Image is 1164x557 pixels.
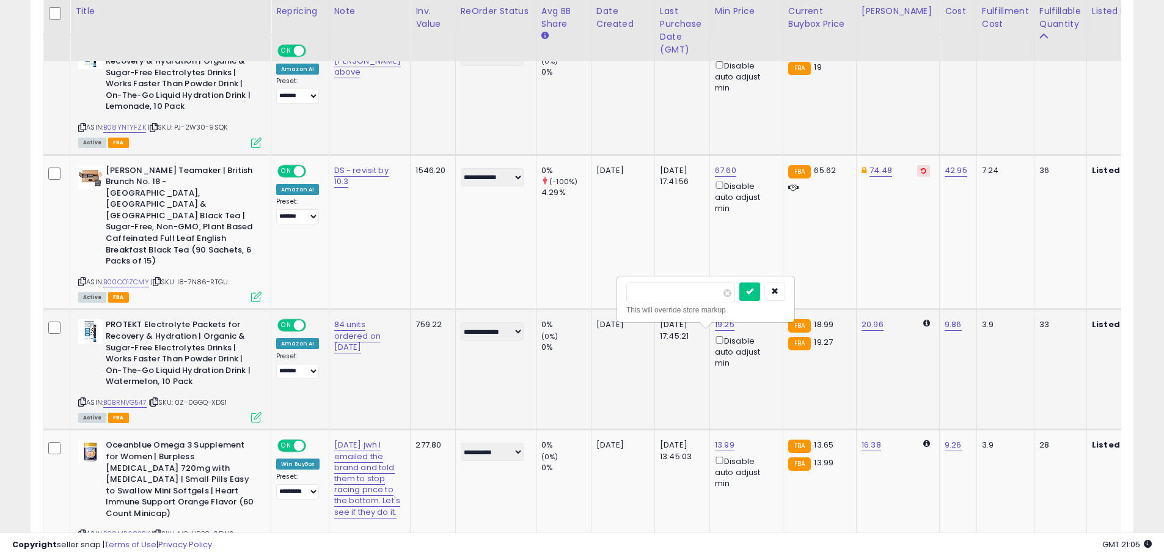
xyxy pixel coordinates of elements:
span: | SKU: PJ-2W30-9SQK [148,122,227,132]
div: Note [334,5,406,18]
div: Title [75,5,266,18]
span: 13.65 [814,439,833,451]
div: [DATE] 13:45:03 [660,440,700,462]
div: Preset: [276,473,320,500]
img: 41qcUVu-1JL._SL40_.jpg [78,440,103,464]
div: 0% [541,440,591,451]
a: 9.86 [945,319,962,331]
div: Preset: [276,197,320,225]
div: 0% [541,165,591,176]
div: 0% [541,462,591,473]
b: Listed Price: [1092,439,1148,451]
div: 0% [541,319,591,330]
b: [PERSON_NAME] Teamaker | British Brunch No. 18 - [GEOGRAPHIC_DATA], [GEOGRAPHIC_DATA] & [GEOGRAPH... [106,165,254,270]
div: Fulfillment Cost [982,5,1029,31]
span: OFF [304,45,324,56]
a: DS - revisit by 10.3 [334,164,389,188]
span: OFF [304,441,324,451]
a: 16.38 [862,439,881,451]
div: Win BuyBox [276,459,320,470]
div: 3.9 [982,440,1025,451]
span: 2025-09-14 21:05 GMT [1102,539,1152,550]
img: 41ZabP4rbmL._SL40_.jpg [78,165,103,190]
div: This will override store markup [626,304,785,316]
a: 20.96 [862,319,884,331]
div: Min Price [715,5,778,18]
small: FBA [788,457,811,471]
small: FBA [788,337,811,350]
div: Preset: [276,352,320,380]
b: PROTEKT Electrolyte Packets for Recovery & Hydration | Organic & Sugar-Free Electrolytes Drinks |... [106,45,254,116]
div: Current Buybox Price [788,5,851,31]
div: 7.24 [982,165,1025,176]
div: 33 [1039,319,1077,330]
a: 74.48 [869,164,892,177]
span: OFF [304,166,324,176]
div: Last Purchase Date (GMT) [660,5,705,56]
a: Privacy Policy [158,539,212,550]
strong: Copyright [12,539,57,550]
div: 28 [1039,440,1077,451]
span: 19 [814,61,821,73]
small: FBA [788,440,811,453]
div: 759.22 [415,319,445,330]
a: B00CO1ZCMY [103,277,149,287]
span: ON [279,441,294,451]
span: 18.99 [814,319,833,330]
div: ASIN: [78,165,262,301]
div: 4.29% [541,187,591,198]
div: Amazon AI [276,184,319,195]
b: PROTEKT Electrolyte Packets for Recovery & Hydration | Organic & Sugar-Free Electrolytes Drinks |... [106,319,254,390]
a: B08YNTYFZK [103,122,146,133]
span: ON [279,166,294,176]
div: [DATE] 17:41:56 [660,165,700,187]
div: Disable auto adjust min [715,179,774,215]
div: [DATE] [596,440,645,451]
div: ReOrder Status [461,5,531,18]
div: Avg BB Share [541,5,586,31]
div: Amazon AI [276,64,319,75]
div: Disable auto adjust min [715,59,774,94]
div: [DATE] [596,319,645,330]
span: OFF [304,320,324,331]
span: 13.99 [814,457,833,468]
span: All listings currently available for purchase on Amazon [78,138,106,148]
div: Amazon AI [276,338,319,349]
div: Disable auto adjust min [715,334,774,369]
div: Disable auto adjust min [715,454,774,490]
small: (0%) [541,331,558,341]
div: ASIN: [78,319,262,421]
div: 0% [541,342,591,353]
b: Oceanblue Omega 3 Supplement for Women | Burpless [MEDICAL_DATA] 720mg with [MEDICAL_DATA] | Smal... [106,440,254,522]
div: 1546.20 [415,165,445,176]
span: 65.62 [814,164,836,176]
img: 41-+XhosLsL._SL40_.jpg [78,319,103,344]
div: 277.80 [415,440,445,451]
small: FBA [788,165,811,179]
div: Date Created [596,5,650,31]
a: 13.99 [715,439,734,451]
a: Terms of Use [104,539,156,550]
span: FBA [108,413,129,423]
span: | SKU: I8-7N86-RTGU [151,277,228,287]
div: [DATE] 17:45:21 [660,319,700,341]
a: [DATE] jwh I emailed the brand and told them to stop racing price to the bottom. Let's see if the... [334,439,401,518]
span: 19.27 [814,336,833,348]
div: [PERSON_NAME] [862,5,934,18]
div: 0% [541,67,591,78]
small: Avg BB Share. [541,31,549,42]
a: 67.60 [715,164,736,177]
small: FBA [788,62,811,75]
div: Fulfillable Quantity [1039,5,1082,31]
a: 42.95 [945,164,967,177]
span: FBA [108,292,129,303]
div: [DATE] [596,165,645,176]
div: 3.9 [982,319,1025,330]
span: All listings currently available for purchase on Amazon [78,292,106,303]
div: Inv. value [415,5,450,31]
span: ON [279,320,294,331]
span: ON [279,45,294,56]
small: (-100%) [549,177,577,186]
div: Repricing [276,5,324,18]
div: seller snap | | [12,539,212,551]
